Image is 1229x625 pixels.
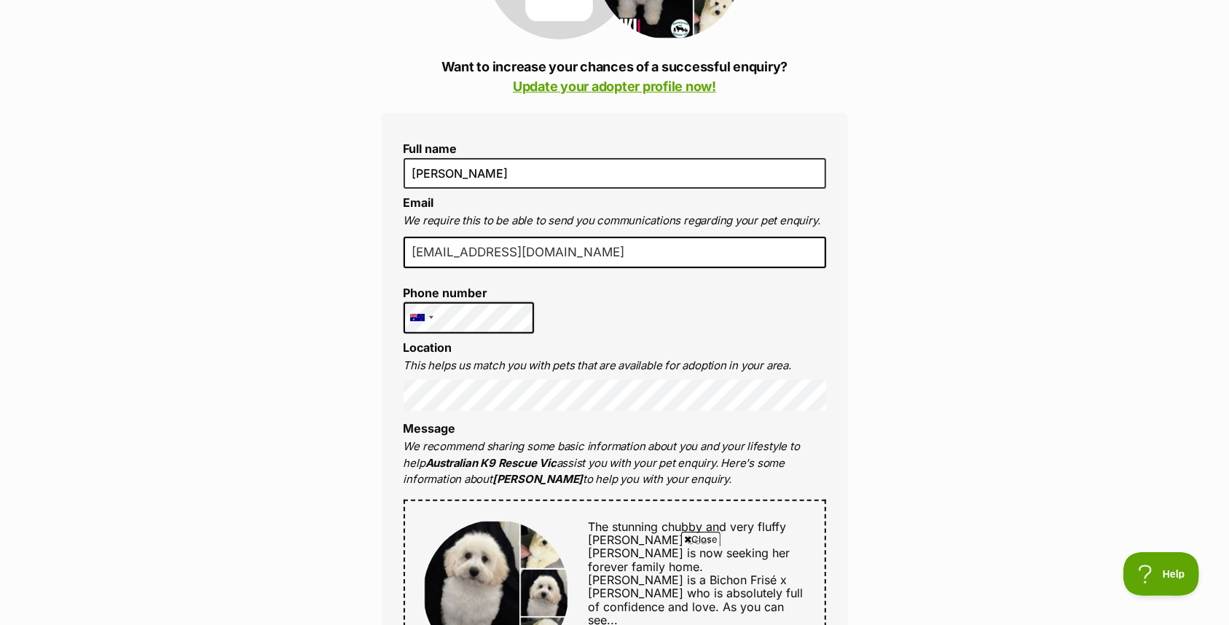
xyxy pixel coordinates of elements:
div: Australia: +61 [404,303,438,333]
label: Message [404,421,456,436]
label: Location [404,340,452,355]
input: E.g. Jimmy Chew [404,158,826,189]
p: We require this to be able to send you communications regarding your pet enquiry. [404,213,826,229]
p: Want to increase your chances of a successful enquiry? [382,57,848,96]
strong: Australian K9 Rescue Vic [425,456,557,470]
label: Phone number [404,286,535,299]
label: Full name [404,142,826,155]
iframe: Advertisement [350,552,880,618]
a: Update your adopter profile now! [513,79,716,94]
p: This helps us match you with pets that are available for adoption in your area. [404,358,826,374]
p: We recommend sharing some basic information about you and your lifestyle to help assist you with ... [404,439,826,488]
strong: [PERSON_NAME] [492,472,583,486]
iframe: Help Scout Beacon - Open [1123,552,1200,596]
span: Close [681,532,720,546]
label: Email [404,195,434,210]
